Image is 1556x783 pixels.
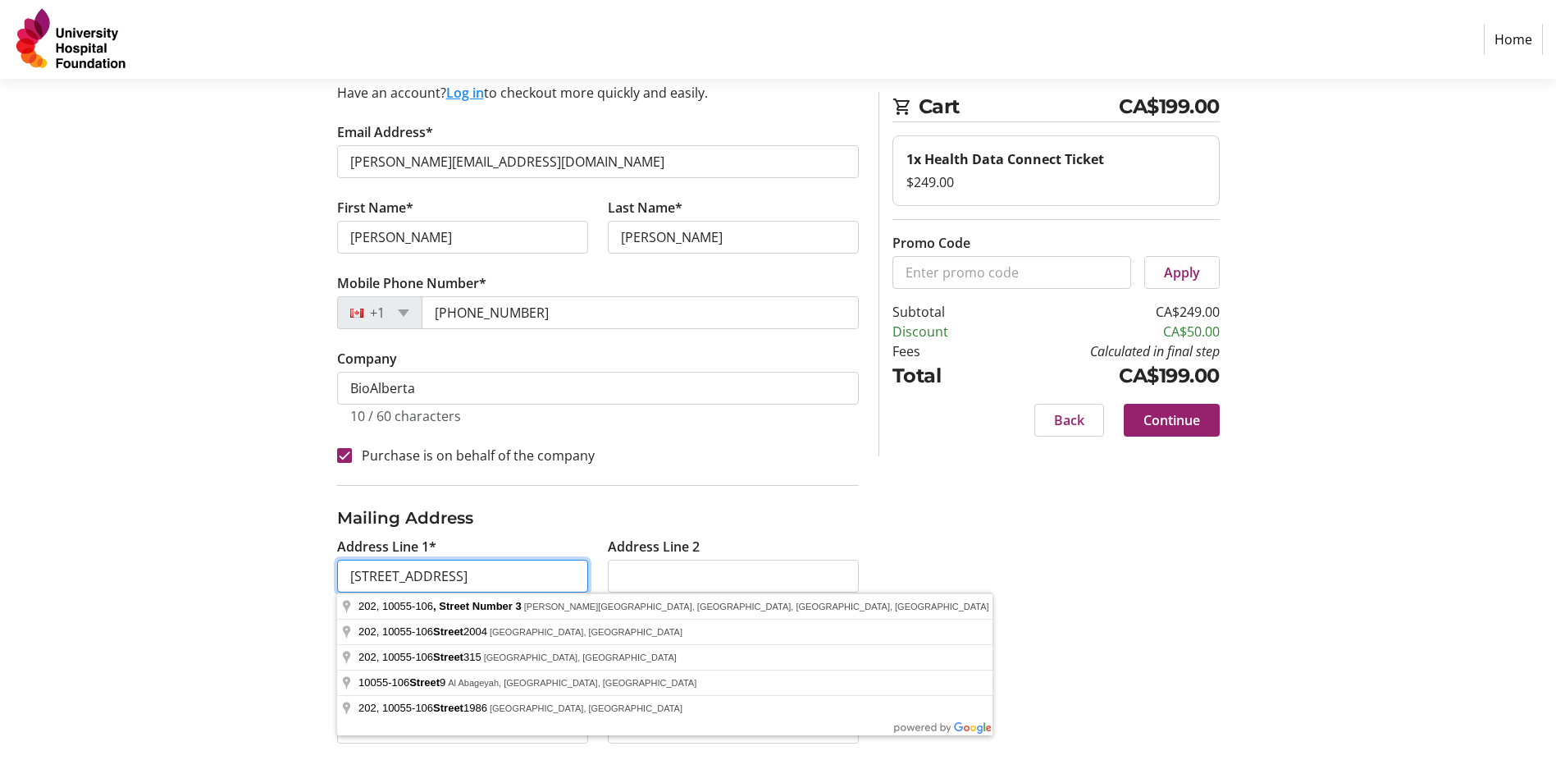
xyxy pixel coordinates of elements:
[892,256,1131,289] input: Enter promo code
[337,506,859,530] h3: Mailing Address
[906,172,1206,192] div: $249.00
[422,296,859,329] input: (506) 234-5678
[991,322,1220,341] td: CA$50.00
[1124,404,1220,437] button: Continue
[524,602,989,611] span: [PERSON_NAME][GEOGRAPHIC_DATA], [GEOGRAPHIC_DATA], [GEOGRAPHIC_DATA], [GEOGRAPHIC_DATA]
[358,600,524,612] span: 202, 10055-106
[1143,410,1200,430] span: Continue
[337,122,433,142] label: Email Address*
[337,83,859,103] div: Have an account? to checkout more quickly and easily.
[490,627,682,637] span: [GEOGRAPHIC_DATA], [GEOGRAPHIC_DATA]
[1119,92,1220,121] span: CA$199.00
[350,407,461,425] tr-character-limit: 10 / 60 characters
[906,150,1104,168] strong: 1x Health Data Connect Ticket
[1144,256,1220,289] button: Apply
[608,537,700,556] label: Address Line 2
[337,349,397,369] label: Company
[409,676,440,689] span: Street
[358,702,490,714] span: 202, 10055-106 1986
[892,322,991,341] td: Discount
[1034,404,1104,437] button: Back
[433,651,463,663] span: Street
[919,92,1120,121] span: Cart
[337,198,413,217] label: First Name*
[991,341,1220,361] td: Calculated in final step
[892,233,970,253] label: Promo Code
[433,702,463,714] span: Street
[352,446,595,465] label: Purchase is on behalf of the company
[337,560,588,593] input: Address
[991,361,1220,391] td: CA$199.00
[892,341,991,361] td: Fees
[358,651,484,663] span: 202, 10055-106 315
[358,676,448,689] span: 10055-106 9
[13,7,130,72] img: University Hospital Foundation's Logo
[490,703,682,713] span: [GEOGRAPHIC_DATA], [GEOGRAPHIC_DATA]
[337,537,436,556] label: Address Line 1*
[484,652,677,662] span: [GEOGRAPHIC_DATA], [GEOGRAPHIC_DATA]
[446,83,484,103] button: Log in
[991,302,1220,322] td: CA$249.00
[1164,263,1200,282] span: Apply
[337,273,486,293] label: Mobile Phone Number*
[892,361,991,391] td: Total
[433,625,463,638] span: Street
[892,302,991,322] td: Subtotal
[1484,24,1543,55] a: Home
[358,625,490,638] span: 202, 10055-106 2004
[433,600,522,612] span: , Street Number 3
[608,198,682,217] label: Last Name*
[448,678,696,688] span: Al Abageyah, [GEOGRAPHIC_DATA], [GEOGRAPHIC_DATA]
[1054,410,1084,430] span: Back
